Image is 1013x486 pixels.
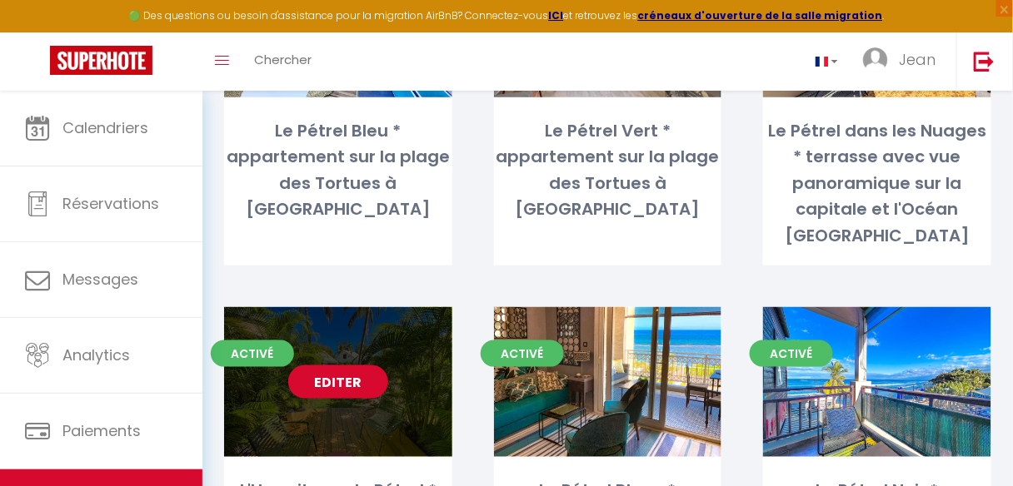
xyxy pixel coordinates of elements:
[494,118,722,223] div: Le Pétrel Vert * appartement sur la plage des Tortues à [GEOGRAPHIC_DATA]
[62,420,141,441] span: Paiements
[638,8,883,22] a: créneaux d'ouverture de la salle migration
[62,345,130,365] span: Analytics
[62,117,148,138] span: Calendriers
[242,32,324,91] a: Chercher
[863,47,888,72] img: ...
[851,32,956,91] a: ... Jean
[974,51,995,72] img: logout
[288,365,388,399] a: Editer
[211,340,294,367] span: Activé
[942,411,1001,474] iframe: Chat
[13,7,63,57] button: Ouvrir le widget de chat LiveChat
[899,49,936,70] span: Jean
[549,8,564,22] a: ICI
[763,118,991,249] div: Le Pétrel dans les Nuages * terrasse avec vue panoramique sur la capitale et l'Océan [GEOGRAPHIC_...
[481,340,564,367] span: Activé
[254,51,312,68] span: Chercher
[750,340,833,367] span: Activé
[62,269,138,290] span: Messages
[50,46,152,75] img: Super Booking
[224,118,452,223] div: Le Pétrel Bleu * appartement sur la plage des Tortues à [GEOGRAPHIC_DATA]
[62,193,159,214] span: Réservations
